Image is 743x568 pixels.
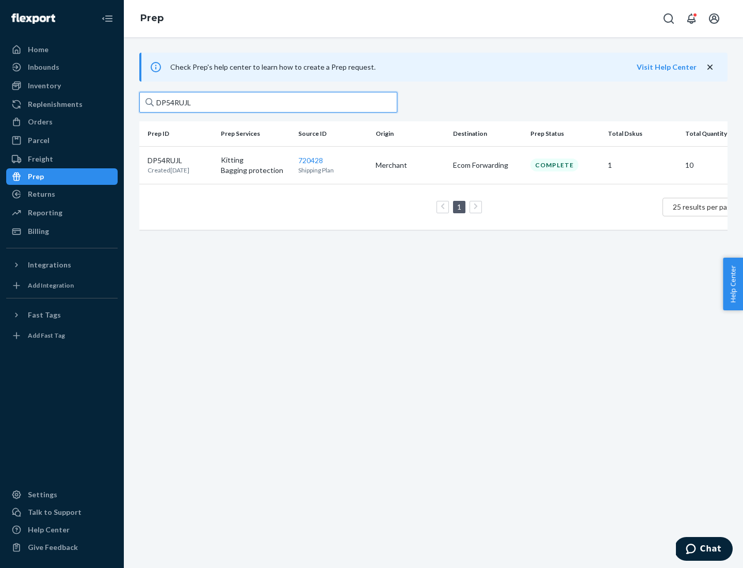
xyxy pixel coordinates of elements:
iframe: Opens a widget where you can chat to one of our agents [676,537,733,563]
a: Reporting [6,204,118,221]
div: Help Center [28,525,70,535]
a: Home [6,41,118,58]
div: Fast Tags [28,310,61,320]
div: Integrations [28,260,71,270]
div: Returns [28,189,55,199]
th: Prep Services [217,121,294,146]
ol: breadcrumbs [132,4,172,34]
button: Open account menu [704,8,724,29]
a: Replenishments [6,96,118,113]
div: Give Feedback [28,542,78,553]
th: Prep Status [526,121,604,146]
div: Freight [28,154,53,164]
a: Inbounds [6,59,118,75]
button: Talk to Support [6,504,118,520]
img: Flexport logo [11,13,55,24]
div: Home [28,44,49,55]
a: Returns [6,186,118,202]
a: Freight [6,151,118,167]
button: close [705,62,715,73]
button: Fast Tags [6,307,118,323]
div: Inventory [28,81,61,91]
div: Parcel [28,135,50,146]
button: Give Feedback [6,539,118,556]
p: Kitting [221,155,290,165]
p: Created [DATE] [148,166,189,175]
div: Add Fast Tag [28,331,65,340]
a: Page 1 is your current page [455,202,463,211]
button: Open notifications [681,8,702,29]
div: Complete [530,159,578,171]
a: Orders [6,114,118,130]
button: Open Search Box [658,8,679,29]
span: Check Prep's help center to learn how to create a Prep request. [170,62,376,71]
a: Prep [140,12,164,24]
div: Talk to Support [28,507,82,517]
button: Close Navigation [97,8,118,29]
button: Integrations [6,257,118,273]
a: Settings [6,486,118,503]
th: Source ID [294,121,372,146]
button: Help Center [723,258,743,310]
a: Parcel [6,132,118,149]
a: Help Center [6,522,118,538]
input: Search prep jobs [139,92,397,113]
p: Bagging protection [221,165,290,176]
span: 25 results per page [673,202,735,211]
button: Visit Help Center [637,62,697,72]
p: Shipping Plan [298,166,367,175]
p: Ecom Forwarding [453,160,522,170]
a: 720428 [298,156,323,165]
div: Reporting [28,208,62,218]
div: Billing [28,226,49,236]
th: Prep ID [139,121,217,146]
th: Total Dskus [604,121,681,146]
p: DP54RUJL [148,155,189,166]
div: Add Integration [28,281,74,290]
th: Origin [372,121,449,146]
div: Settings [28,490,57,500]
a: Add Integration [6,277,118,294]
div: Orders [28,117,53,127]
a: Add Fast Tag [6,327,118,344]
div: Inbounds [28,62,59,72]
p: 1 [608,160,677,170]
div: Replenishments [28,99,83,109]
th: Destination [449,121,526,146]
p: Merchant [376,160,445,170]
div: Prep [28,171,44,182]
a: Inventory [6,77,118,94]
a: Prep [6,168,118,185]
a: Billing [6,223,118,240]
